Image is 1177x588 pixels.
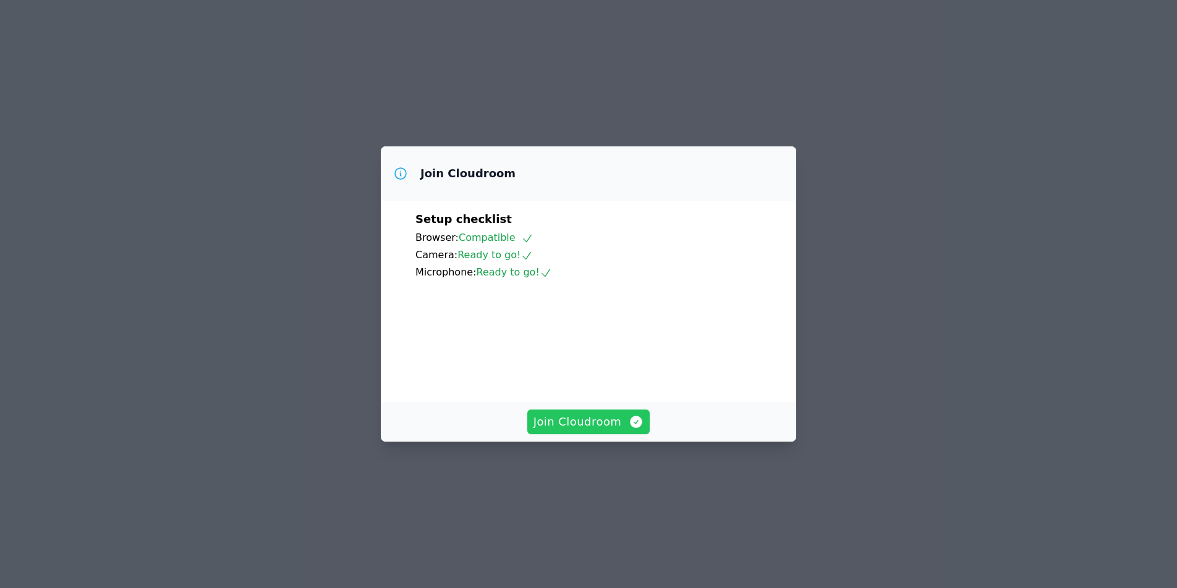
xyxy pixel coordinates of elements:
button: Join Cloudroom [527,409,650,434]
span: Compatible [459,232,533,243]
span: Join Cloudroom [533,413,644,430]
span: Browser: [415,232,459,243]
span: Setup checklist [415,212,512,225]
span: Camera: [415,249,457,261]
span: Ready to go! [457,249,533,261]
span: Ready to go! [477,266,552,278]
span: Microphone: [415,266,477,278]
h3: Join Cloudroom [420,166,516,181]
